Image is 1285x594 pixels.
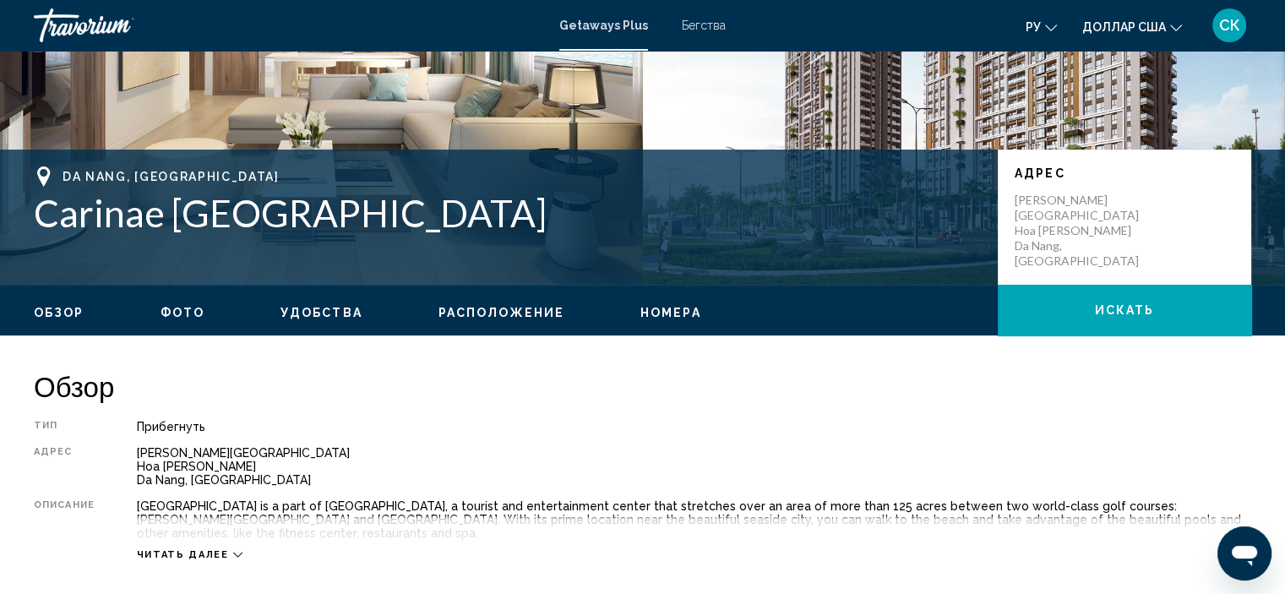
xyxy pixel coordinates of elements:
iframe: Кнопка запуска окна обмена сообщениями [1217,526,1271,580]
span: Da Nang, [GEOGRAPHIC_DATA] [63,170,280,183]
button: Номера [640,305,701,320]
div: Адрес [34,446,95,487]
span: Расположение [438,306,564,319]
button: искать [998,285,1251,335]
button: Изменить язык [1026,14,1057,39]
span: Номера [640,306,701,319]
font: ру [1026,20,1041,34]
h2: Обзор [34,369,1251,403]
p: Адрес [1015,166,1234,180]
a: Бегства [682,19,726,32]
div: Прибегнуть [137,420,1251,433]
font: доллар США [1082,20,1166,34]
div: Описание [34,499,95,540]
a: Getaways Plus [559,19,648,32]
span: Обзор [34,306,84,319]
div: [GEOGRAPHIC_DATA] is a part of [GEOGRAPHIC_DATA], a tourist and entertainment center that stretch... [137,499,1251,540]
button: Обзор [34,305,84,320]
span: Удобства [280,306,362,319]
h1: Carinae [GEOGRAPHIC_DATA] [34,191,981,235]
a: Травориум [34,8,542,42]
button: Читать далее [137,548,242,561]
button: Изменить валюту [1082,14,1182,39]
button: Фото [161,305,204,320]
font: СК [1219,16,1240,34]
span: Читать далее [137,549,229,560]
div: Тип [34,420,95,433]
p: [PERSON_NAME][GEOGRAPHIC_DATA] Hoa [PERSON_NAME] Da Nang, [GEOGRAPHIC_DATA] [1015,193,1150,269]
span: искать [1095,304,1155,318]
span: Фото [161,306,204,319]
button: Удобства [280,305,362,320]
button: Меню пользователя [1207,8,1251,43]
div: [PERSON_NAME][GEOGRAPHIC_DATA] Hoa [PERSON_NAME] Da Nang, [GEOGRAPHIC_DATA] [137,446,1251,487]
button: Расположение [438,305,564,320]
